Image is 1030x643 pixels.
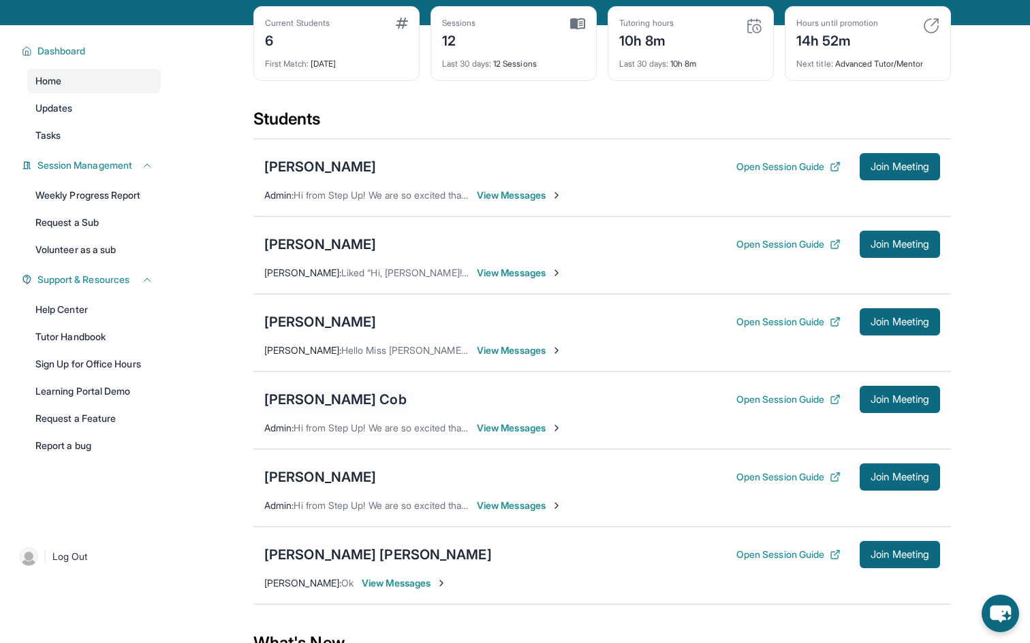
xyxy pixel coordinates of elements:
a: Tasks [27,123,161,148]
img: Chevron-Right [551,500,562,511]
span: First Match : [265,59,309,69]
button: Dashboard [32,44,153,58]
span: Updates [35,101,73,115]
img: Chevron-Right [436,578,447,589]
div: 10h 8m [619,29,674,50]
span: Join Meeting [871,395,929,403]
a: Weekly Progress Report [27,183,161,208]
div: [PERSON_NAME] [264,467,376,487]
button: Open Session Guide [736,237,841,251]
span: Session Management [37,159,132,172]
img: card [746,18,762,34]
span: Tasks [35,129,61,142]
div: Current Students [265,18,330,29]
div: Students [253,108,951,138]
img: user-img [19,547,38,566]
span: Hello Miss [PERSON_NAME], I hope this message finds you well, [PERSON_NAME] tutoring session will... [341,344,933,356]
span: Last 30 days : [619,59,668,69]
div: 12 Sessions [442,50,585,69]
button: Open Session Guide [736,548,841,561]
img: card [923,18,939,34]
img: Chevron-Right [551,345,562,356]
span: Liked “Hi, [PERSON_NAME]! Just a reminder that our tutoring session will begin in 30 minutes. I'l... [341,267,886,278]
span: Admin : [264,499,294,511]
span: Admin : [264,189,294,201]
button: Support & Resources [32,273,153,286]
span: View Messages [477,266,562,280]
img: card [396,18,408,29]
button: Join Meeting [860,541,940,568]
div: [PERSON_NAME] [264,157,376,176]
div: Tutoring hours [619,18,674,29]
span: Dashboard [37,44,86,58]
div: [DATE] [265,50,408,69]
button: Open Session Guide [736,393,841,406]
span: Ok [341,577,354,589]
a: Help Center [27,297,161,322]
span: Admin : [264,422,294,433]
a: Updates [27,96,161,120]
button: Open Session Guide [736,470,841,484]
img: Chevron-Right [551,190,562,201]
span: Log Out [52,550,88,563]
button: chat-button [982,595,1019,632]
div: 10h 8m [619,50,762,69]
a: Sign Up for Office Hours [27,352,161,376]
span: View Messages [477,421,562,435]
div: [PERSON_NAME] [264,235,376,254]
span: View Messages [362,576,447,590]
a: Volunteer as a sub [27,237,161,262]
button: Open Session Guide [736,160,841,174]
div: [PERSON_NAME] Cob [264,390,407,409]
a: Request a Sub [27,210,161,235]
button: Join Meeting [860,386,940,413]
a: Report a bug [27,433,161,458]
a: Learning Portal Demo [27,379,161,403]
button: Join Meeting [860,153,940,180]
button: Session Management [32,159,153,172]
span: Next title : [796,59,833,69]
div: Sessions [442,18,476,29]
span: Join Meeting [871,318,929,326]
div: 14h 52m [796,29,878,50]
div: Hours until promotion [796,18,878,29]
button: Join Meeting [860,231,940,258]
span: Join Meeting [871,550,929,559]
span: [PERSON_NAME] : [264,267,341,278]
div: 6 [265,29,330,50]
span: [PERSON_NAME] : [264,577,341,589]
span: Home [35,74,61,88]
button: Join Meeting [860,463,940,491]
a: Home [27,69,161,93]
a: |Log Out [14,542,161,572]
span: [PERSON_NAME] : [264,344,341,356]
img: Chevron-Right [551,423,562,433]
div: [PERSON_NAME] [PERSON_NAME] [264,545,492,564]
img: card [570,18,585,30]
span: Support & Resources [37,273,129,286]
a: Request a Feature [27,406,161,431]
button: Open Session Guide [736,315,841,329]
span: Join Meeting [871,473,929,481]
img: Chevron-Right [551,267,562,278]
a: Tutor Handbook [27,325,161,349]
span: View Messages [477,188,562,202]
span: | [44,548,47,565]
span: Join Meeting [871,240,929,248]
button: Join Meeting [860,308,940,335]
div: 12 [442,29,476,50]
span: Join Meeting [871,163,929,171]
div: [PERSON_NAME] [264,312,376,331]
div: Advanced Tutor/Mentor [796,50,939,69]
span: View Messages [477,499,562,512]
span: View Messages [477,344,562,357]
span: Last 30 days : [442,59,491,69]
